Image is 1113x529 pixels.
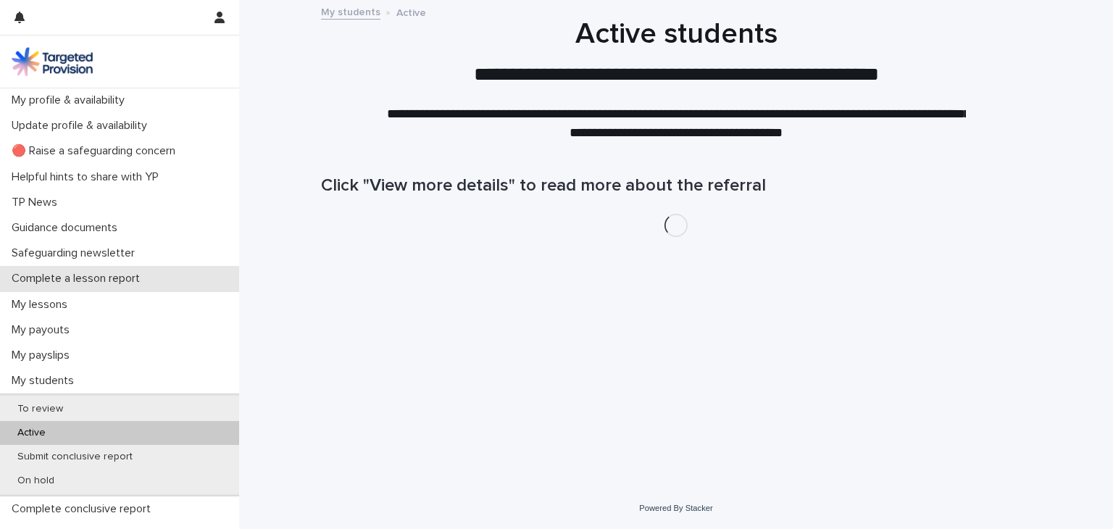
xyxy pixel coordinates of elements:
[6,298,79,312] p: My lessons
[6,272,151,286] p: Complete a lesson report
[6,451,144,463] p: Submit conclusive report
[321,17,1031,51] h1: Active students
[6,246,146,260] p: Safeguarding newsletter
[396,4,426,20] p: Active
[6,221,129,235] p: Guidance documents
[6,196,69,209] p: TP News
[6,374,86,388] p: My students
[6,349,81,362] p: My payslips
[6,403,75,415] p: To review
[12,47,93,76] img: M5nRWzHhSzIhMunXDL62
[6,170,170,184] p: Helpful hints to share with YP
[321,175,1031,196] h1: Click "View more details" to read more about the referral
[321,3,380,20] a: My students
[6,144,187,158] p: 🔴 Raise a safeguarding concern
[6,119,159,133] p: Update profile & availability
[639,504,712,512] a: Powered By Stacker
[6,475,66,487] p: On hold
[6,93,136,107] p: My profile & availability
[6,427,57,439] p: Active
[6,502,162,516] p: Complete conclusive report
[6,323,81,337] p: My payouts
